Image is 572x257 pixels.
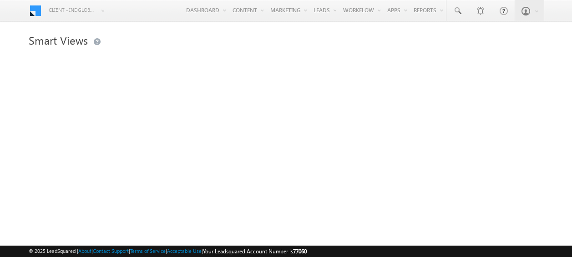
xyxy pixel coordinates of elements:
[78,248,91,254] a: About
[167,248,202,254] a: Acceptable Use
[293,248,307,255] span: 77060
[49,5,96,15] span: Client - indglobal1 (77060)
[93,248,129,254] a: Contact Support
[130,248,166,254] a: Terms of Service
[29,33,88,47] span: Smart Views
[29,247,307,256] span: © 2025 LeadSquared | | | | |
[203,248,307,255] span: Your Leadsquared Account Number is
